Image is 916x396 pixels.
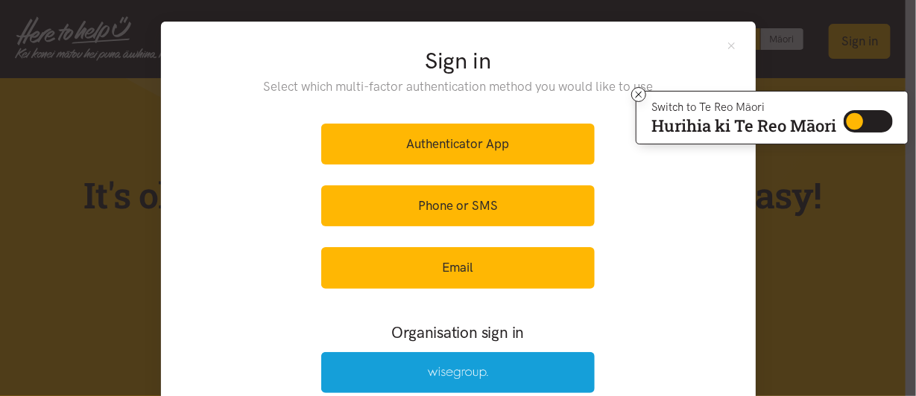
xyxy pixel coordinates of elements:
[233,45,683,77] h2: Sign in
[321,185,595,226] a: Phone or SMS
[725,39,738,52] button: Close
[321,124,595,165] a: Authenticator App
[233,77,683,97] p: Select which multi-factor authentication method you would like to use
[321,247,595,288] a: Email
[651,119,836,132] p: Hurihia ki Te Reo Māori
[428,367,489,380] img: Wise Group
[281,322,636,343] h3: Organisation sign in
[651,103,836,112] p: Switch to Te Reo Māori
